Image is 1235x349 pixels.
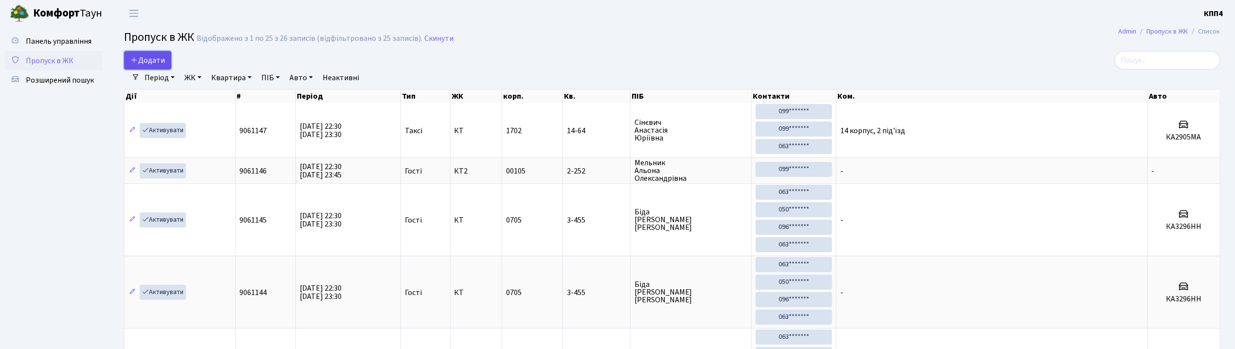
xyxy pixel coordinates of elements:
[197,34,422,43] div: Відображено з 1 по 25 з 26 записів (відфільтровано з 25 записів).
[140,212,186,227] a: Активувати
[1152,222,1216,231] h5: КА3296НН
[124,29,194,46] span: Пропуск в ЖК
[401,89,451,103] th: Тип
[122,5,146,21] button: Переключити навігацію
[207,70,255,86] a: Квартира
[181,70,205,86] a: ЖК
[563,89,631,103] th: Кв.
[1204,8,1223,19] a: КПП4
[506,125,522,136] span: 1702
[405,127,422,135] span: Таксі
[1152,295,1216,304] h5: КА3296НН
[635,280,748,304] span: Біда [PERSON_NAME] [PERSON_NAME]
[300,121,342,140] span: [DATE] 22:30 [DATE] 23:30
[1115,51,1220,70] input: Пошук...
[424,34,454,43] a: Скинути
[236,89,296,103] th: #
[140,285,186,300] a: Активувати
[837,89,1148,103] th: Ком.
[1147,26,1188,36] a: Пропуск в ЖК
[26,55,73,66] span: Пропуск в ЖК
[840,166,843,176] span: -
[130,55,165,66] span: Додати
[502,89,563,103] th: корп.
[405,216,422,224] span: Гості
[454,216,498,224] span: КТ
[239,125,267,136] span: 9061147
[454,127,498,135] span: КТ
[239,287,267,298] span: 9061144
[26,75,94,86] span: Розширений пошук
[124,51,171,70] a: Додати
[451,89,503,103] th: ЖК
[506,166,526,176] span: 00105
[140,163,186,178] a: Активувати
[10,4,29,23] img: logo.png
[635,208,748,231] span: Біда [PERSON_NAME] [PERSON_NAME]
[1148,89,1220,103] th: Авто
[140,123,186,138] a: Активувати
[567,289,626,297] span: 3-455
[296,89,401,103] th: Період
[319,70,363,86] a: Неактивні
[5,32,102,51] a: Панель управління
[840,215,843,226] span: -
[33,5,80,21] b: Комфорт
[239,166,267,176] span: 9061146
[1119,26,1137,36] a: Admin
[257,70,284,86] a: ПІБ
[506,287,522,298] span: 0705
[1152,166,1155,176] span: -
[635,119,748,142] span: Сінєвич Анастасія Юріївна
[405,167,422,175] span: Гості
[239,215,267,226] span: 9061145
[567,167,626,175] span: 2-252
[33,5,102,22] span: Таун
[1104,21,1235,42] nav: breadcrumb
[454,167,498,175] span: КТ2
[752,89,837,103] th: Контакти
[286,70,317,86] a: Авто
[300,210,342,229] span: [DATE] 22:30 [DATE] 23:30
[5,51,102,70] a: Пропуск в ЖК
[840,287,843,298] span: -
[567,127,626,135] span: 14-64
[506,215,522,226] span: 0705
[567,216,626,224] span: 3-455
[1152,133,1216,142] h5: КА2905МА
[300,161,342,180] span: [DATE] 22:30 [DATE] 23:45
[1188,26,1220,37] li: Список
[405,289,422,297] span: Гості
[300,283,342,302] span: [DATE] 22:30 [DATE] 23:30
[840,125,905,136] span: 14 корпус, 2 під'їзд
[125,89,236,103] th: Дії
[635,159,748,182] span: Мельник Альона Олександрівна
[631,89,752,103] th: ПІБ
[454,289,498,297] span: КТ
[26,36,91,47] span: Панель управління
[5,70,102,90] a: Розширений пошук
[141,70,179,86] a: Період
